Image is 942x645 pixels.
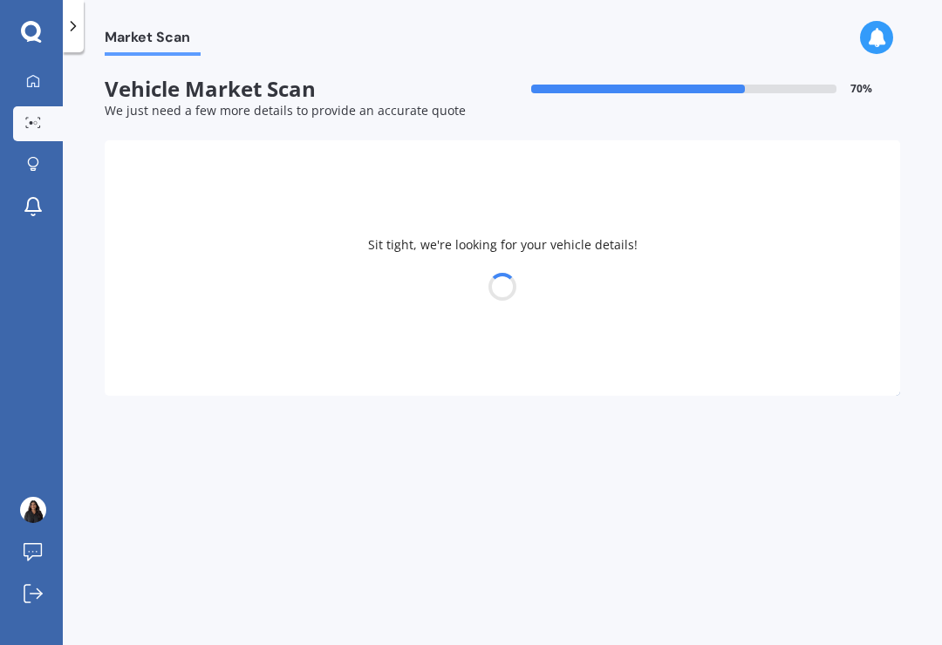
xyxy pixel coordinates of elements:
[20,497,46,523] img: ACg8ocKTqmyzUB9Pia6084s_OIU4ZYUUO4z1qsLdxqMlH0eKW7UWNcODvQ=s96-c
[850,83,872,95] span: 70 %
[105,77,502,102] span: Vehicle Market Scan
[105,102,466,119] span: We just need a few more details to provide an accurate quote
[105,29,201,52] span: Market Scan
[105,140,900,396] div: Sit tight, we're looking for your vehicle details!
